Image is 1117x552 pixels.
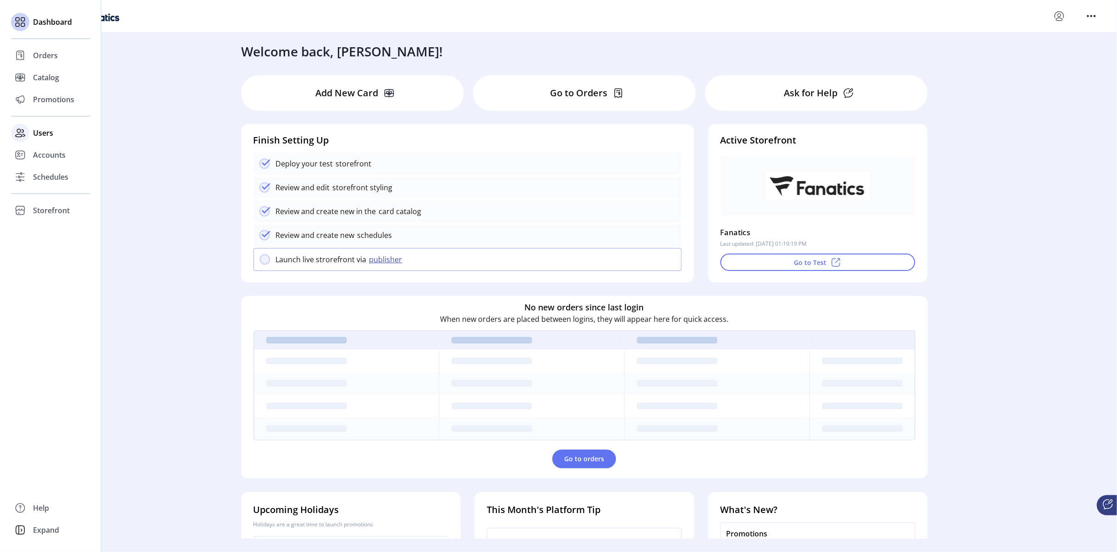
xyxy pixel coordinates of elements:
h4: This Month's Platform Tip [487,503,682,517]
h4: Active Storefront [720,133,915,147]
p: storefront [333,158,372,169]
button: publisher [367,254,408,265]
p: Last updated: [DATE] 01:19:19 PM [720,240,807,248]
span: Help [33,502,49,513]
h6: No new orders since last login [525,302,644,314]
span: Schedules [33,171,68,182]
button: menu [1052,9,1067,23]
span: Accounts [33,149,66,160]
p: schedules [355,230,392,241]
p: storefront styling [330,182,393,193]
button: Go to Test [720,254,915,271]
p: Go to Orders [550,86,607,100]
span: Storefront [33,205,70,216]
p: Add New Card [315,86,378,100]
span: Promotions [33,94,74,105]
span: Orders [33,50,58,61]
p: When new orders are placed between logins, they will appear here for quick access. [440,314,728,325]
p: Review and edit [276,182,330,193]
p: Holidays are a great time to launch promotions [253,521,448,529]
h3: Welcome back, [PERSON_NAME]! [242,42,443,61]
p: Promotions [726,529,909,540]
p: Review and create new in the [276,206,376,217]
p: Review and create new [276,230,355,241]
span: Users [33,127,53,138]
button: menu [1084,9,1099,23]
span: Go to orders [564,454,604,464]
p: Launch live strorefront via [276,254,367,265]
button: Go to orders [552,450,616,469]
span: Expand [33,524,59,535]
p: Deploy your test [276,158,333,169]
p: card catalog [376,206,422,217]
h4: Upcoming Holidays [253,503,448,517]
p: Fanatics [720,225,750,240]
p: Ask for Help [784,86,837,100]
h4: What's New? [720,503,915,517]
span: Dashboard [33,17,72,28]
h4: Finish Setting Up [253,133,682,147]
span: Catalog [33,72,59,83]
